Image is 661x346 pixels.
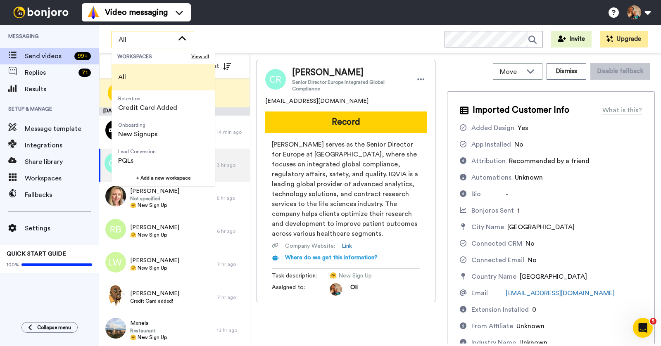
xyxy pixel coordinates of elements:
[600,31,648,47] button: Upgrade
[590,63,650,80] button: Disable fallback
[471,206,514,216] div: Bonjoros Sent
[37,324,71,331] span: Collapse menu
[650,318,656,325] span: 5
[130,327,167,334] span: Restaurant
[507,224,575,230] span: [GEOGRAPHIC_DATA]
[130,187,179,195] span: [PERSON_NAME]
[25,190,99,200] span: Fallbacks
[191,53,209,60] span: View all
[130,334,167,341] span: 🤗 New Sign Up
[551,31,592,47] button: Invite
[602,105,642,115] div: What is this?
[500,67,522,77] span: Move
[509,158,590,164] span: Recommended by a friend
[25,140,99,150] span: Integrations
[130,256,179,265] span: [PERSON_NAME]
[217,294,246,301] div: 7 hr ago
[471,222,504,232] div: City Name
[471,239,522,249] div: Connected CRM
[520,273,587,280] span: [GEOGRAPHIC_DATA]
[265,69,286,90] img: Image of Cecile Riboud
[105,318,126,339] img: 2fb63877-8c34-4b37-bdc5-054ced015df1.jpg
[285,242,335,250] span: Company Website :
[516,323,544,329] span: Unknown
[21,322,78,333] button: Collapse menu
[130,202,179,209] span: 🤗 New Sign Up
[285,255,378,261] span: Where do we get this information?
[217,261,246,268] div: 7 hr ago
[547,63,586,80] button: Dismiss
[471,173,511,182] div: Automations
[292,66,407,79] span: [PERSON_NAME]
[118,103,177,113] span: Credit Card Added
[105,252,126,273] img: lw.png
[471,156,506,166] div: Attribution
[130,289,179,298] span: [PERSON_NAME]
[514,141,523,148] span: No
[471,189,481,199] div: Bio
[105,186,126,206] img: ae0d6dd4-5d05-4147-9de0-570bfe2ef896.jpg
[25,51,71,61] span: Send videos
[292,79,407,92] span: Senior Director Europe Integrated Global Compliance
[130,223,179,232] span: [PERSON_NAME]
[118,148,156,155] span: Lead Conversion
[78,69,91,77] div: 71
[471,140,511,149] div: App Installed
[105,7,168,18] span: Video messaging
[118,72,126,82] span: All
[118,129,157,139] span: New Signups
[7,261,19,268] span: 100%
[506,290,615,296] a: [EMAIL_ADDRESS][DOMAIN_NAME]
[515,174,543,181] span: Unknown
[130,232,179,238] span: 🤗 New Sign Up
[118,95,177,102] span: Retention
[471,123,514,133] div: Added Design
[117,53,191,60] span: WORKSPACES
[471,321,513,331] div: From Affiliate
[130,265,179,271] span: 🤗 New Sign Up
[473,104,569,116] span: Imported Customer Info
[130,195,179,202] span: Not specified
[471,288,488,298] div: Email
[105,285,126,306] img: be321245-5369-4dca-a877-0e97ed58cfd5
[25,173,99,183] span: Workspaces
[528,257,537,263] span: No
[25,223,99,233] span: Settings
[112,170,215,186] button: + Add a new workspace
[519,339,547,346] span: Unknown
[74,52,91,60] div: 99 +
[506,191,508,197] span: -
[7,251,66,257] span: QUICK START GUIDE
[105,153,125,173] img: cr.png
[342,242,352,250] a: Link
[471,255,524,265] div: Connected Email
[217,228,246,235] div: 6 hr ago
[25,68,75,78] span: Replies
[25,84,99,94] span: Results
[330,283,342,296] img: 5087268b-a063-445d-b3f7-59d8cce3615b-1541509651.jpg
[525,240,535,247] span: No
[217,195,246,201] div: 5 hr ago
[265,97,369,105] span: [EMAIL_ADDRESS][DOMAIN_NAME]
[471,305,529,315] div: Extension Installed
[532,306,536,313] span: 0
[130,298,179,304] span: Credit Card added!
[10,7,72,18] img: bj-logo-header-white.svg
[217,327,246,334] div: 13 hr ago
[130,319,167,327] span: Mxnels
[350,283,358,296] span: Oli
[633,318,653,338] iframe: Intercom live chat
[118,122,157,128] span: Onboarding
[217,129,246,135] div: 14 min ago
[119,35,174,45] span: All
[330,272,408,280] span: 🤗 New Sign Up
[87,6,100,19] img: vm-color.svg
[25,124,99,134] span: Message template
[265,111,427,133] button: Record
[517,207,520,214] span: 1
[118,156,156,166] span: PQLs
[518,125,528,131] span: Yes
[105,120,126,140] img: 98e6fec6-6fcf-4000-b981-053feec1e1e2.jpg
[217,162,246,168] div: 3 hr ago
